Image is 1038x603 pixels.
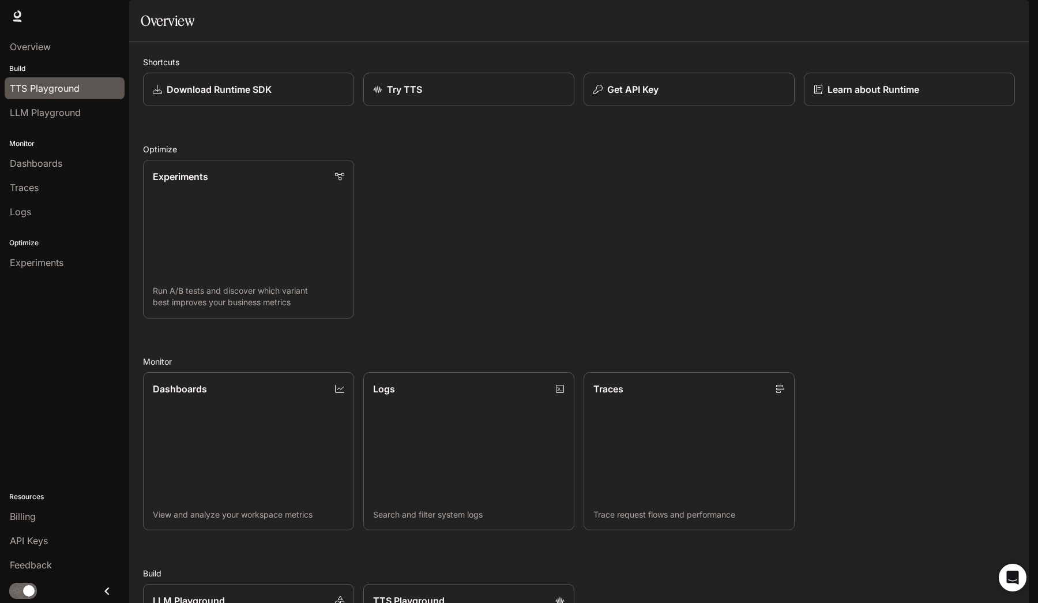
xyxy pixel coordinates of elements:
p: Logs [373,382,395,396]
p: Dashboards [153,382,207,396]
p: Trace request flows and performance [593,509,785,520]
div: Open Intercom Messenger [999,564,1026,591]
a: Try TTS [363,73,574,106]
button: Get API Key [584,73,795,106]
p: Search and filter system logs [373,509,565,520]
a: LogsSearch and filter system logs [363,372,574,531]
h2: Monitor [143,355,1015,368]
h2: Optimize [143,143,1015,155]
p: Learn about Runtime [828,83,919,96]
a: ExperimentsRun A/B tests and discover which variant best improves your business metrics [143,160,354,319]
p: Experiments [153,170,208,183]
a: Download Runtime SDK [143,73,354,106]
a: DashboardsView and analyze your workspace metrics [143,372,354,531]
h2: Build [143,567,1015,579]
h2: Shortcuts [143,56,1015,68]
h1: Overview [141,9,194,32]
a: Learn about Runtime [804,73,1015,106]
p: Run A/B tests and discover which variant best improves your business metrics [153,285,344,308]
p: Traces [593,382,623,396]
p: View and analyze your workspace metrics [153,509,344,520]
p: Try TTS [387,83,422,96]
a: TracesTrace request flows and performance [584,372,795,531]
p: Get API Key [607,83,659,96]
p: Download Runtime SDK [167,83,272,96]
